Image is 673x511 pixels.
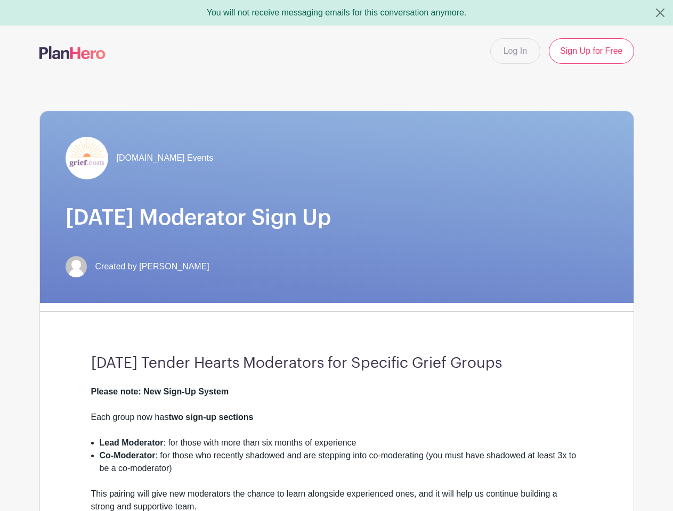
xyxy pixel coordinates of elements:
h3: [DATE] Tender Hearts Moderators for Specific Grief Groups [91,355,582,373]
li: : for those with more than six months of experience [100,436,582,449]
img: grief-logo-planhero.png [66,137,108,179]
strong: Please note: New Sign-Up System [91,387,229,396]
strong: Co-Moderator [100,451,156,460]
strong: two sign-up sections [168,413,253,422]
li: : for those who recently shadowed and are stepping into co-moderating (you must have shadowed at ... [100,449,582,488]
img: logo-507f7623f17ff9eddc593b1ce0a138ce2505c220e1c5a4e2b4648c50719b7d32.svg [39,46,106,59]
a: Log In [490,38,540,64]
span: [DOMAIN_NAME] Events [117,152,213,164]
div: Each group now has [91,411,582,436]
a: Sign Up for Free [549,38,634,64]
span: Created by [PERSON_NAME] [95,260,209,273]
strong: Lead Moderator [100,438,164,447]
h1: [DATE] Moderator Sign Up [66,205,608,230]
img: default-ce2991bfa6775e67f084385cd625a349d9dcbb7a52a09fb2fda1e96e2d18dcdb.png [66,256,87,277]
